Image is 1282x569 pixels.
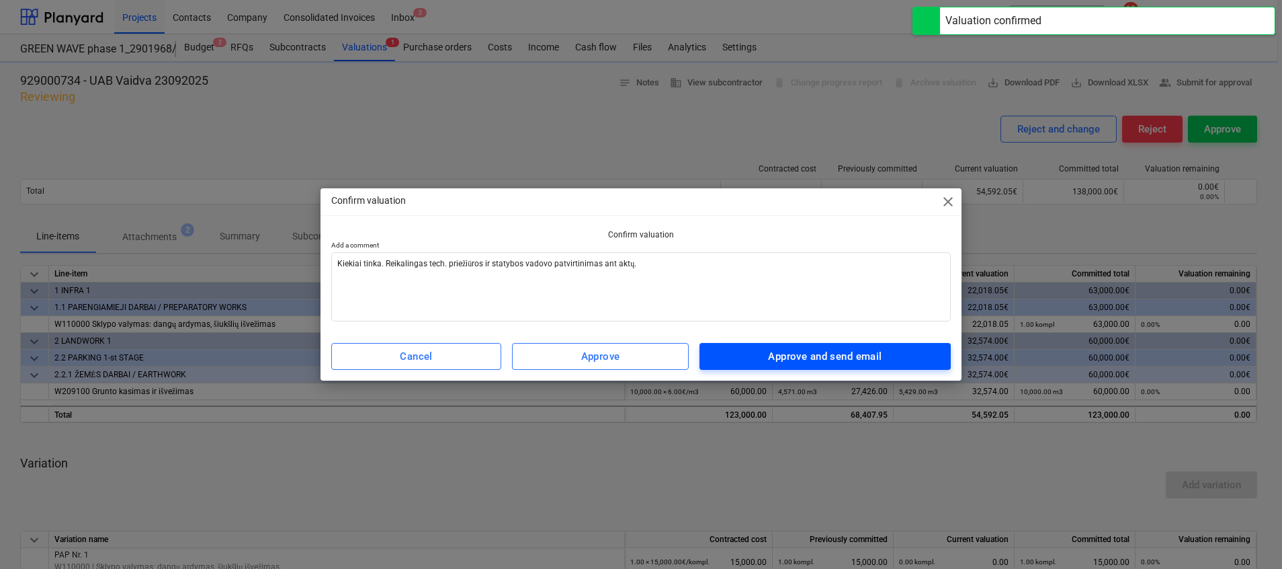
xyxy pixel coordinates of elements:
div: Approve and send email [768,348,882,365]
button: Approve and send email [699,343,951,370]
div: Cancel [400,348,433,365]
button: Cancel [331,343,501,370]
p: Confirm valuation [331,229,951,241]
p: Add a comment [331,241,951,252]
p: Confirm valuation [331,194,406,208]
span: close [940,194,956,210]
iframe: Chat Widget [1215,504,1282,569]
textarea: Kiekiai tinka. Reikalingas tech. priežiūros ir statybos vadovo patvirtinimas ant aktų. [331,252,951,321]
button: Approve [512,343,689,370]
div: Approve [581,348,620,365]
div: Valuation confirmed [945,13,1041,29]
